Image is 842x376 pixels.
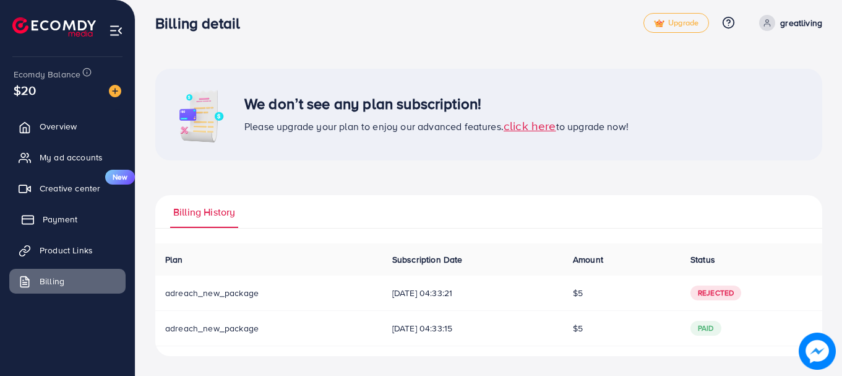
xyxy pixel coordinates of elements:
[43,213,77,225] span: Payment
[504,117,556,134] span: click here
[392,287,553,299] span: [DATE] 04:33:21
[105,170,135,185] span: New
[165,287,259,299] span: adreach_new_package
[9,176,126,201] a: Creative centerNew
[109,24,123,38] img: menu
[14,68,80,81] span: Ecomdy Balance
[9,269,126,294] a: Billing
[690,253,715,266] span: Status
[40,244,93,256] span: Product Links
[9,114,126,139] a: Overview
[173,205,235,219] span: Billing History
[170,84,232,146] img: image
[244,120,629,133] span: Please upgrade your plan to enjoy our advanced features. to upgrade now!
[12,17,96,37] img: logo
[109,85,121,97] img: image
[573,253,603,266] span: Amount
[40,275,64,287] span: Billing
[40,151,103,164] span: My ad accounts
[392,253,463,266] span: Subscription Date
[690,321,721,336] span: paid
[244,95,629,113] h3: We don’t see any plan subscription!
[799,333,836,370] img: image
[573,287,583,299] span: $5
[690,286,741,300] span: Rejected
[392,322,553,334] span: [DATE] 04:33:15
[9,207,126,232] a: Payment
[573,322,583,334] span: $5
[654,19,698,28] span: Upgrade
[40,182,100,195] span: Creative center
[9,145,126,170] a: My ad accounts
[9,238,126,263] a: Product Links
[14,81,36,99] span: $20
[780,15,822,30] p: greatliving
[754,15,822,31] a: greatliving
[155,14,250,32] h3: Billing detail
[165,322,259,334] span: adreach_new_package
[643,13,709,33] a: tickUpgrade
[654,19,664,28] img: tick
[40,120,77,133] span: Overview
[165,253,183,266] span: Plan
